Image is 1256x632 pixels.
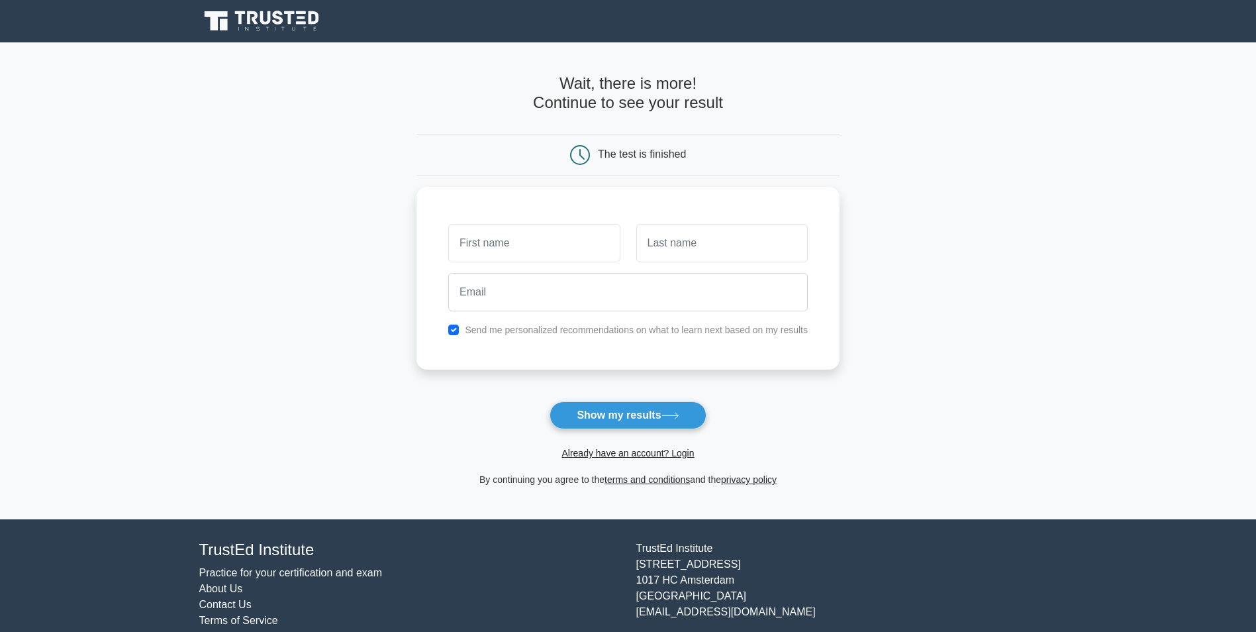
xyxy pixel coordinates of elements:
a: terms and conditions [604,474,690,485]
a: Already have an account? Login [561,448,694,458]
button: Show my results [550,401,706,429]
a: About Us [199,583,243,594]
a: Practice for your certification and exam [199,567,383,578]
a: Terms of Service [199,615,278,626]
a: privacy policy [721,474,777,485]
h4: Wait, there is more! Continue to see your result [416,74,840,113]
input: Email [448,273,808,311]
div: By continuing you agree to the and the [409,472,847,488]
div: The test is finished [598,148,686,160]
h4: TrustEd Institute [199,541,620,560]
a: Contact Us [199,599,252,610]
input: First name [448,224,620,262]
input: Last name [636,224,808,262]
label: Send me personalized recommendations on what to learn next based on my results [465,325,808,335]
